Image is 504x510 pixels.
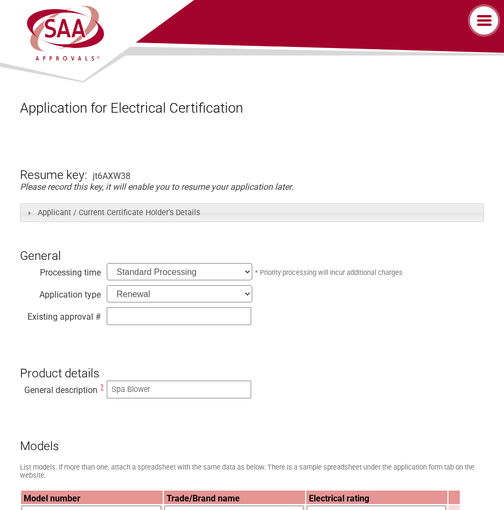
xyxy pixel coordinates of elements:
small: * Priority processing will incur additional charges [255,268,403,277]
h3: Resume key: [20,150,87,182]
div: jt6AXW38 [93,171,130,181]
div: Existing approval # [20,309,101,320]
th: Electrical rating [306,491,447,504]
th: Trade/Brand name [164,491,305,504]
em: Please record this key, it will enable you to resume your application later. [20,182,293,192]
th: Model number [21,491,162,504]
h3: Product details [20,348,484,380]
h1: Application for Electrical Certification [20,100,484,116]
h3: Models [20,421,484,453]
div: General description [20,382,101,393]
span: This is a description of the “type” of electrical equipment being more specific than the Regulato... [100,383,103,391]
small: List models. If more than one, attach a spreadsheet with the same data as below. There is a sampl... [20,463,474,479]
h3: Applicant / Current Certificate Holder’s Details [20,203,484,222]
div: Processing time [20,265,101,275]
img: SAA Approvals [25,4,106,62]
h3: General [20,230,484,263]
div: Application type [20,287,101,298]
